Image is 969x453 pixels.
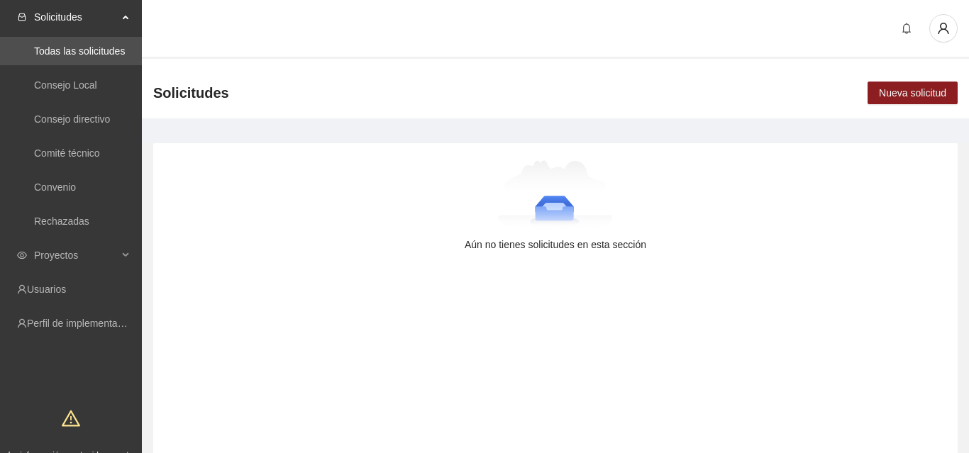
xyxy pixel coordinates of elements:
[868,82,958,104] button: Nueva solicitud
[17,250,27,260] span: eye
[34,113,110,125] a: Consejo directivo
[62,409,80,427] span: warning
[17,12,27,22] span: inbox
[34,3,118,31] span: Solicitudes
[498,160,614,231] img: Aún no tienes solicitudes en esta sección
[27,318,138,329] a: Perfil de implementadora
[34,79,97,91] a: Consejo Local
[34,241,118,269] span: Proyectos
[895,17,918,40] button: bell
[34,147,100,159] a: Comité técnico
[929,14,958,43] button: user
[153,82,229,104] span: Solicitudes
[34,45,125,57] a: Todas las solicitudes
[896,23,917,34] span: bell
[27,284,66,295] a: Usuarios
[34,216,89,227] a: Rechazadas
[34,181,76,193] a: Convenio
[176,237,935,252] div: Aún no tienes solicitudes en esta sección
[879,85,946,101] span: Nueva solicitud
[930,22,957,35] span: user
